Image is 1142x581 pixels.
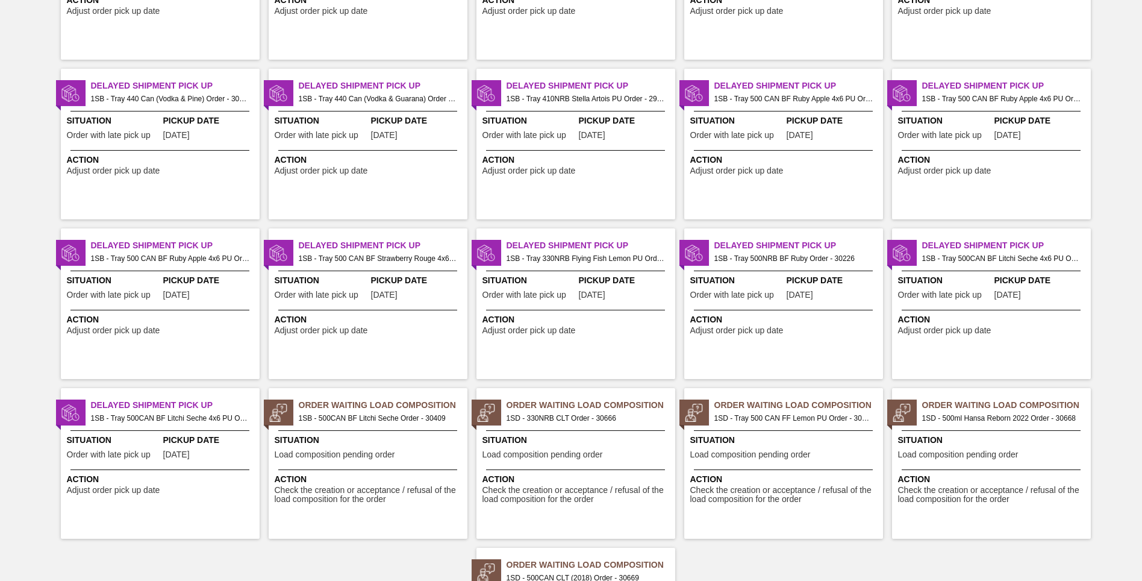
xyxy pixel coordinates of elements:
span: Order with late pick up [898,131,982,140]
span: Pickup Date [163,115,257,127]
span: Adjust order pick up date [275,166,368,175]
img: status [893,84,911,102]
span: Order Waiting Load Composition [922,399,1091,412]
span: Order Waiting Load Composition [299,399,467,412]
span: Delayed Shipment Pick Up [299,239,467,252]
span: Adjust order pick up date [275,7,368,16]
span: Adjust order pick up date [67,7,160,16]
span: Delayed Shipment Pick Up [91,399,260,412]
span: Adjust order pick up date [482,326,576,335]
span: 08/07/2025 [163,290,190,300]
span: Action [690,313,880,326]
span: Delayed Shipment Pick Up [91,80,260,92]
span: Adjust order pick up date [67,326,160,335]
span: 08/13/2025 [579,290,605,300]
span: Pickup Date [787,115,880,127]
span: Delayed Shipment Pick Up [714,239,883,252]
span: Situation [898,115,991,127]
span: Adjust order pick up date [482,166,576,175]
span: 1SB - Tray 500CAN BF Litchi Seche 4x6 PU Order - 30391 [922,252,1081,265]
span: 1SB - 500CAN BF Litchi Seche Order - 30409 [299,412,458,425]
span: Adjust order pick up date [67,166,160,175]
span: Action [690,154,880,166]
span: Situation [275,434,464,447]
span: Adjust order pick up date [275,326,368,335]
span: 08/06/2025 [371,131,398,140]
span: Action [67,154,257,166]
span: Delayed Shipment Pick Up [299,80,467,92]
img: status [893,404,911,422]
span: Situation [482,115,576,127]
span: Delayed Shipment Pick Up [507,239,675,252]
span: Situation [690,115,784,127]
span: Adjust order pick up date [67,486,160,495]
span: Action [482,313,672,326]
span: Situation [275,115,368,127]
span: Delayed Shipment Pick Up [507,80,675,92]
span: 08/03/2025 [994,290,1021,300]
span: 06/25/2025 [787,131,813,140]
span: 1SB - Tray 330NRB Flying Fish Lemon PU Order - 30625 [507,252,666,265]
span: Order Waiting Load Composition [507,559,675,571]
span: Situation [67,434,160,447]
span: Load composition pending order [690,450,811,459]
span: 07/31/2025 [787,290,813,300]
span: Action [482,473,672,486]
span: Situation [67,274,160,287]
span: Order with late pick up [67,131,151,140]
span: Order Waiting Load Composition [714,399,883,412]
span: Adjust order pick up date [690,326,784,335]
span: Situation [690,274,784,287]
img: status [893,244,911,262]
span: Load composition pending order [275,450,395,459]
span: Delayed Shipment Pick Up [922,239,1091,252]
span: Situation [482,434,672,447]
img: status [269,404,287,422]
img: status [477,84,495,102]
span: Action [898,154,1088,166]
span: Action [67,313,257,326]
span: Adjust order pick up date [898,166,991,175]
span: 1SB - Tray 440 Can (Vodka & Pine) Order - 30396 [91,92,250,105]
span: Order with late pick up [482,290,566,300]
span: Pickup Date [579,274,672,287]
span: Situation [275,274,368,287]
img: status [477,244,495,262]
span: Delayed Shipment Pick Up [91,239,260,252]
span: Order with late pick up [690,290,774,300]
span: Load composition pending order [482,450,603,459]
span: Pickup Date [163,434,257,447]
span: 1SB - Tray 500 CAN BF Strawberry Rouge 4x6 PU Order - 29660 [299,252,458,265]
span: 1SD - Tray 500 CAN FF Lemon PU Order - 30667 [714,412,873,425]
img: status [685,404,703,422]
img: status [685,84,703,102]
span: Check the creation or acceptance / refusal of the load composition for the order [898,486,1088,504]
span: 1SB - Tray 500 CAN BF Ruby Apple 4x6 PU Order - 29322 [922,92,1081,105]
span: Adjust order pick up date [690,7,784,16]
img: status [685,244,703,262]
span: 07/08/2025 [579,131,605,140]
span: Load composition pending order [898,450,1019,459]
span: Pickup Date [994,274,1088,287]
span: Situation [67,115,160,127]
span: Pickup Date [994,115,1088,127]
span: Order with late pick up [690,131,774,140]
span: Situation [898,274,991,287]
span: Action [898,313,1088,326]
span: Action [482,154,672,166]
span: 07/07/2025 [371,290,398,300]
span: Adjust order pick up date [690,166,784,175]
span: Pickup Date [579,115,672,127]
span: Pickup Date [371,115,464,127]
span: Order with late pick up [67,450,151,459]
span: Adjust order pick up date [898,7,991,16]
span: Action [275,313,464,326]
span: Pickup Date [163,274,257,287]
span: Action [898,473,1088,486]
span: Check the creation or acceptance / refusal of the load composition for the order [275,486,464,504]
img: status [477,404,495,422]
span: 1SB - Tray 500CAN BF Litchi Seche 4x6 PU Order - 30410 [91,412,250,425]
span: Check the creation or acceptance / refusal of the load composition for the order [482,486,672,504]
span: Adjust order pick up date [482,7,576,16]
span: Check the creation or acceptance / refusal of the load composition for the order [690,486,880,504]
